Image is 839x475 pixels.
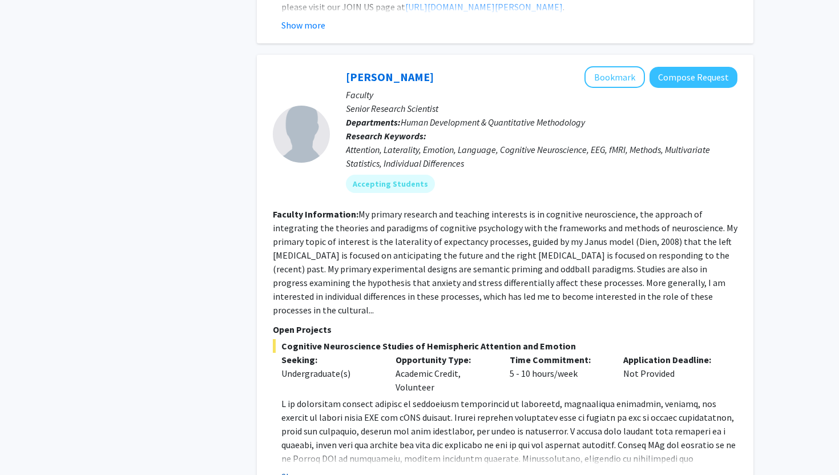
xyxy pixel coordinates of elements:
[346,130,426,142] b: Research Keywords:
[281,18,325,32] button: Show more
[273,208,358,220] b: Faculty Information:
[405,1,563,13] a: [URL][DOMAIN_NAME][PERSON_NAME]
[401,116,585,128] span: Human Development & Quantitative Methodology
[273,208,737,316] fg-read-more: My primary research and teaching interests is in cognitive neuroscience, the approach of integrat...
[346,175,435,193] mat-chip: Accepting Students
[346,88,737,102] p: Faculty
[273,323,737,336] p: Open Projects
[281,367,378,380] div: Undergraduate(s)
[584,66,645,88] button: Add Joseph Dien to Bookmarks
[346,143,737,170] div: Attention, Laterality, Emotion, Language, Cognitive Neuroscience, EEG, fMRI, Methods, Multivariat...
[346,102,737,115] p: Senior Research Scientist
[346,116,401,128] b: Departments:
[346,70,434,84] a: [PERSON_NAME]
[273,339,737,353] span: Cognitive Neuroscience Studies of Hemispheric Attention and Emotion
[510,353,607,367] p: Time Commitment:
[9,424,49,466] iframe: Chat
[615,353,729,394] div: Not Provided
[281,353,378,367] p: Seeking:
[623,353,720,367] p: Application Deadline:
[650,67,737,88] button: Compose Request to Joseph Dien
[396,353,493,367] p: Opportunity Type:
[387,353,501,394] div: Academic Credit, Volunteer
[501,353,615,394] div: 5 - 10 hours/week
